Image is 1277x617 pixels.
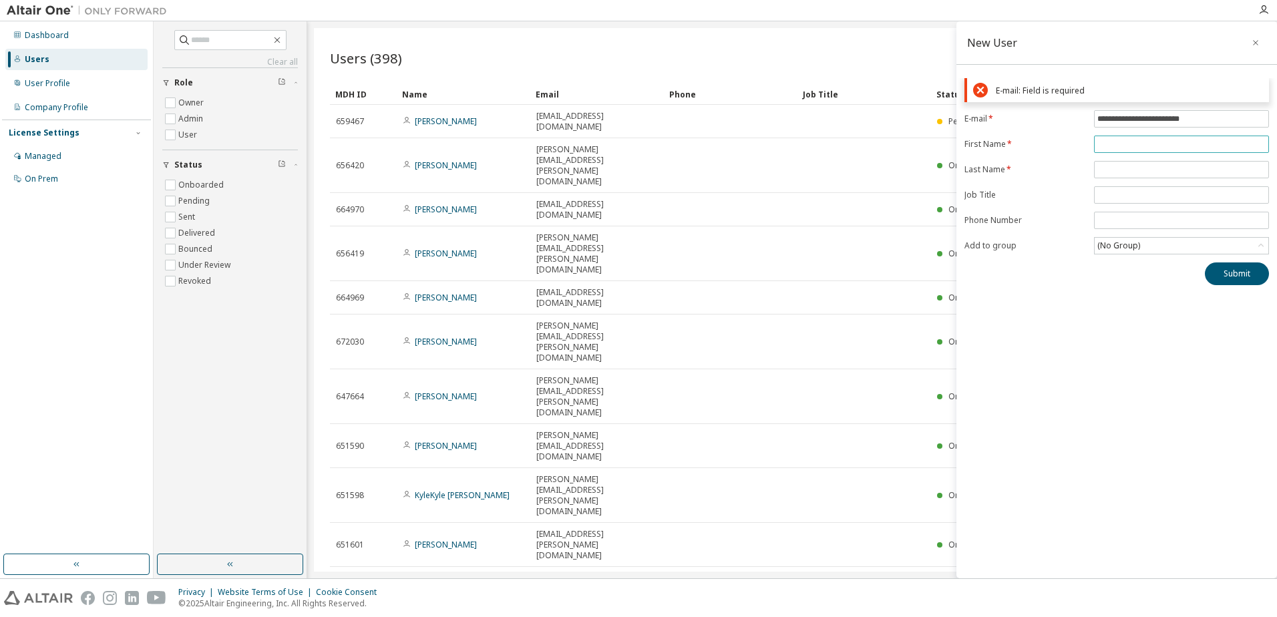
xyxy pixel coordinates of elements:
[415,391,477,402] a: [PERSON_NAME]
[1205,262,1269,285] button: Submit
[162,68,298,97] button: Role
[803,83,926,105] div: Job Title
[336,292,364,303] span: 664969
[415,160,477,171] a: [PERSON_NAME]
[178,127,200,143] label: User
[336,116,364,127] span: 659467
[402,83,525,105] div: Name
[330,49,402,67] span: Users (398)
[9,128,79,138] div: License Settings
[536,111,658,132] span: [EMAIL_ADDRESS][DOMAIN_NAME]
[178,111,206,127] label: Admin
[174,160,202,170] span: Status
[964,215,1086,226] label: Phone Number
[415,248,477,259] a: [PERSON_NAME]
[536,321,658,363] span: [PERSON_NAME][EMAIL_ADDRESS][PERSON_NAME][DOMAIN_NAME]
[178,598,385,609] p: © 2025 Altair Engineering, Inc. All Rights Reserved.
[936,83,1185,105] div: Status
[178,587,218,598] div: Privacy
[948,204,994,215] span: Onboarded
[81,591,95,605] img: facebook.svg
[948,440,994,451] span: Onboarded
[25,151,61,162] div: Managed
[174,77,193,88] span: Role
[415,539,477,550] a: [PERSON_NAME]
[964,139,1086,150] label: First Name
[316,587,385,598] div: Cookie Consent
[536,287,658,308] span: [EMAIL_ADDRESS][DOMAIN_NAME]
[25,30,69,41] div: Dashboard
[178,209,198,225] label: Sent
[948,292,994,303] span: Onboarded
[125,591,139,605] img: linkedin.svg
[536,375,658,418] span: [PERSON_NAME][EMAIL_ADDRESS][PERSON_NAME][DOMAIN_NAME]
[178,257,233,273] label: Under Review
[415,336,477,347] a: [PERSON_NAME]
[964,240,1086,251] label: Add to group
[415,116,477,127] a: [PERSON_NAME]
[948,391,994,402] span: Onboarded
[996,85,1263,95] div: E-mail: Field is required
[948,336,994,347] span: Onboarded
[278,160,286,170] span: Clear filter
[147,591,166,605] img: youtube.svg
[964,190,1086,200] label: Job Title
[536,232,658,275] span: [PERSON_NAME][EMAIL_ADDRESS][PERSON_NAME][DOMAIN_NAME]
[335,83,391,105] div: MDH ID
[178,177,226,193] label: Onboarded
[415,489,510,501] a: KyleKyle [PERSON_NAME]
[536,144,658,187] span: [PERSON_NAME][EMAIL_ADDRESS][PERSON_NAME][DOMAIN_NAME]
[103,591,117,605] img: instagram.svg
[948,248,994,259] span: Onboarded
[336,248,364,259] span: 656419
[948,116,980,127] span: Pending
[1095,238,1142,253] div: (No Group)
[25,54,49,65] div: Users
[336,160,364,171] span: 656420
[178,225,218,241] label: Delivered
[948,539,994,550] span: Onboarded
[162,57,298,67] a: Clear all
[178,95,206,111] label: Owner
[415,204,477,215] a: [PERSON_NAME]
[25,78,70,89] div: User Profile
[7,4,174,17] img: Altair One
[178,241,215,257] label: Bounced
[669,83,792,105] div: Phone
[336,490,364,501] span: 651598
[415,440,477,451] a: [PERSON_NAME]
[336,441,364,451] span: 651590
[178,273,214,289] label: Revoked
[336,337,364,347] span: 672030
[4,591,73,605] img: altair_logo.svg
[162,150,298,180] button: Status
[278,77,286,88] span: Clear filter
[336,540,364,550] span: 651601
[964,114,1086,124] label: E-mail
[967,37,1017,48] div: New User
[536,529,658,561] span: [EMAIL_ADDRESS][PERSON_NAME][DOMAIN_NAME]
[948,489,994,501] span: Onboarded
[1095,238,1268,254] div: (No Group)
[964,164,1086,175] label: Last Name
[336,391,364,402] span: 647664
[25,102,88,113] div: Company Profile
[536,430,658,462] span: [PERSON_NAME][EMAIL_ADDRESS][DOMAIN_NAME]
[218,587,316,598] div: Website Terms of Use
[536,474,658,517] span: [PERSON_NAME][EMAIL_ADDRESS][PERSON_NAME][DOMAIN_NAME]
[336,204,364,215] span: 664970
[536,199,658,220] span: [EMAIL_ADDRESS][DOMAIN_NAME]
[536,83,659,105] div: Email
[178,193,212,209] label: Pending
[25,174,58,184] div: On Prem
[415,292,477,303] a: [PERSON_NAME]
[948,160,994,171] span: Onboarded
